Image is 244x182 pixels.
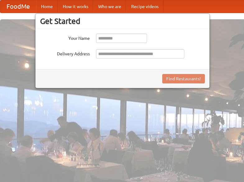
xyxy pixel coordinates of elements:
[58,0,93,13] a: How it works
[93,0,126,13] a: Who we are
[162,74,205,83] button: Find Restaurants!
[126,0,163,13] a: Recipe videos
[0,0,36,13] a: FoodMe
[36,0,58,13] a: Home
[40,16,205,26] h3: Get Started
[40,34,90,41] label: Your Name
[40,49,90,57] label: Delivery Address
